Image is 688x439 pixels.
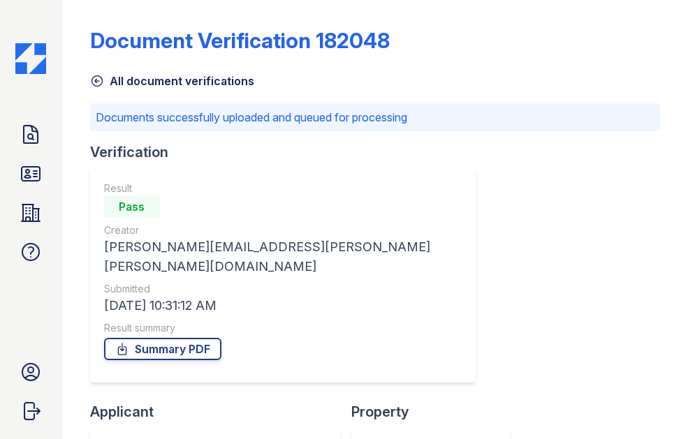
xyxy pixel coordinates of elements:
div: Applicant [90,402,351,422]
div: Document Verification 182048 [90,28,390,53]
p: Documents successfully uploaded and queued for processing [96,109,655,126]
div: Result summary [104,321,462,335]
div: [PERSON_NAME][EMAIL_ADDRESS][PERSON_NAME][PERSON_NAME][DOMAIN_NAME] [104,237,462,276]
a: Summary PDF [104,338,221,360]
div: Submitted [104,282,462,296]
div: [DATE] 10:31:12 AM [104,296,462,315]
div: Creator [104,223,462,237]
img: CE_Icon_Blue-c292c112584629df590d857e76928e9f676e5b41ef8f769ba2f05ee15b207248.png [15,43,46,74]
a: All document verifications [90,73,254,89]
div: Pass [104,195,160,218]
div: Property [351,402,521,422]
div: Verification [90,142,487,162]
div: Result [104,181,462,195]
